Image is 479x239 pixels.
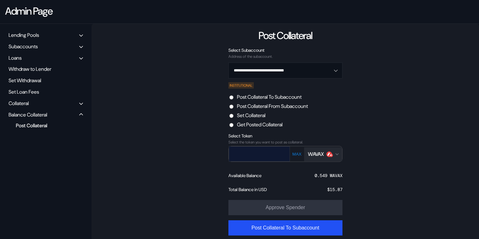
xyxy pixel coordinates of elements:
div: 0.549 WAVAX [315,173,342,178]
div: Withdraw to Lender [6,64,85,74]
label: Get Posted Collateral [237,121,283,128]
img: svg%3e [329,153,333,157]
img: wrapped-avax.png [326,151,332,157]
button: Approve Spender [228,200,342,215]
div: Balance Collateral [9,111,47,118]
div: Available Balance [228,173,261,178]
button: Open menu [228,63,342,78]
div: Post Collateral [13,121,74,130]
div: Subaccounts [9,43,38,50]
div: Select Token [228,133,342,139]
div: Select the token you want to post as collateral. [228,140,342,144]
div: INSTITUTIONAL [228,82,254,89]
div: Loans [9,55,22,61]
div: Total Balance in USD [228,187,267,192]
button: Open menu for selecting token for payment [304,147,342,161]
div: Set Loan Fees [6,87,85,97]
div: Admin Page [5,4,52,18]
div: Post Collateral [259,29,312,42]
div: Address of the subaccount. [228,54,342,59]
div: $ 15.87 [327,187,342,192]
div: WAVAX [308,151,324,157]
label: Set Collateral [237,112,265,119]
label: Post Collateral From Subaccount [237,103,308,110]
label: Post Collateral To Subaccount [237,94,302,100]
div: Collateral [9,100,29,107]
button: Post Collateral To Subaccount [228,220,342,236]
button: MAX [291,151,303,157]
div: Select Subaccount [228,47,342,53]
div: Lending Pools [9,32,39,38]
div: Set Withdrawal [6,76,85,85]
